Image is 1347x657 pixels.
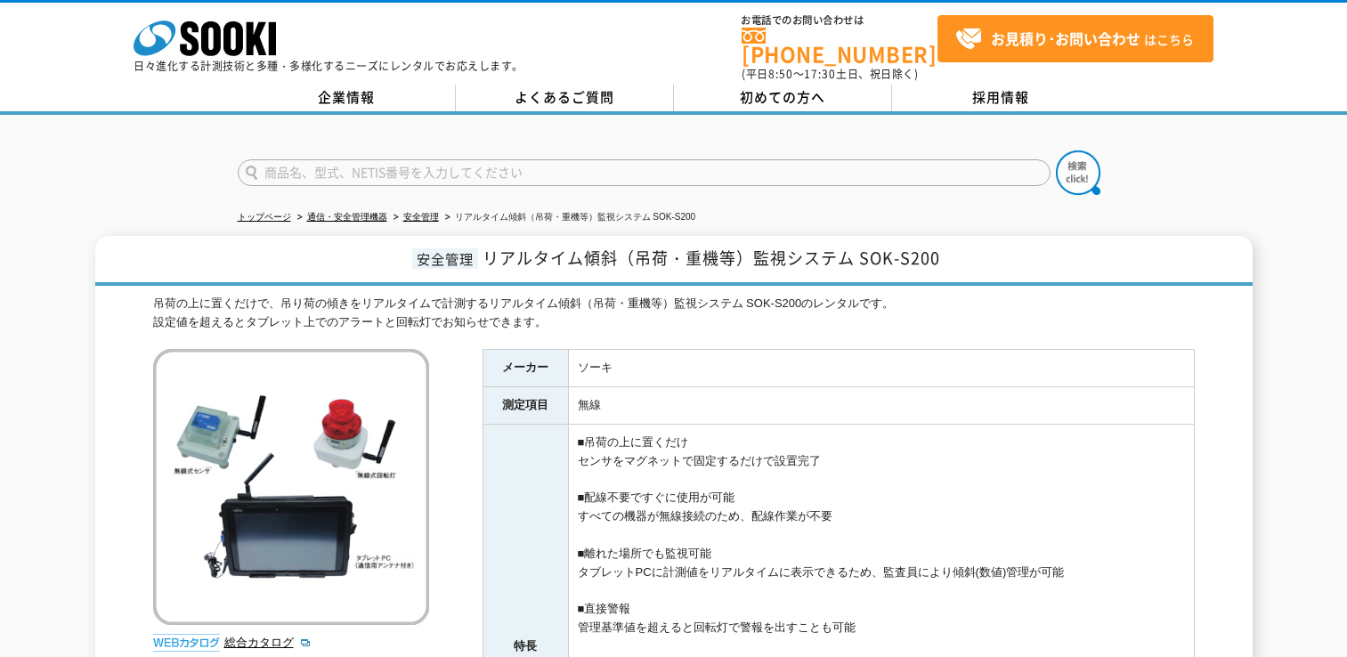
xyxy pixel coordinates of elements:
span: (平日 ～ 土日、祝日除く) [742,66,918,82]
a: 初めての方へ [674,85,892,111]
th: メーカー [483,350,568,387]
span: 8:50 [768,66,793,82]
th: 測定項目 [483,387,568,425]
td: 無線 [568,387,1194,425]
span: 初めての方へ [740,87,825,107]
img: btn_search.png [1056,150,1100,195]
a: 安全管理 [403,212,439,222]
a: 総合カタログ [224,636,312,649]
a: 通信・安全管理機器 [307,212,387,222]
strong: お見積り･お問い合わせ [991,28,1140,49]
td: ソーキ [568,350,1194,387]
a: 企業情報 [238,85,456,111]
a: [PHONE_NUMBER] [742,28,937,64]
span: はこちら [955,26,1194,53]
span: 17:30 [804,66,836,82]
a: 採用情報 [892,85,1110,111]
img: リアルタイム傾斜（吊荷・重機等）監視システム SOK-S200 [153,349,429,625]
span: リアルタイム傾斜（吊荷・重機等）監視システム SOK-S200 [483,246,940,270]
a: トップページ [238,212,291,222]
a: よくあるご質問 [456,85,674,111]
li: リアルタイム傾斜（吊荷・重機等）監視システム SOK-S200 [442,208,696,227]
span: お電話でのお問い合わせは [742,15,937,26]
img: webカタログ [153,634,220,652]
div: 吊荷の上に置くだけで、吊り荷の傾きをリアルタイムで計測するリアルタイム傾斜（吊荷・重機等）監視システム SOK-S200のレンタルです。 設定値を超えるとタブレット上でのアラートと回転灯でお知ら... [153,295,1195,332]
p: 日々進化する計測技術と多種・多様化するニーズにレンタルでお応えします。 [134,61,523,71]
a: お見積り･お問い合わせはこちら [937,15,1213,62]
span: 安全管理 [412,248,478,269]
input: 商品名、型式、NETIS番号を入力してください [238,159,1051,186]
